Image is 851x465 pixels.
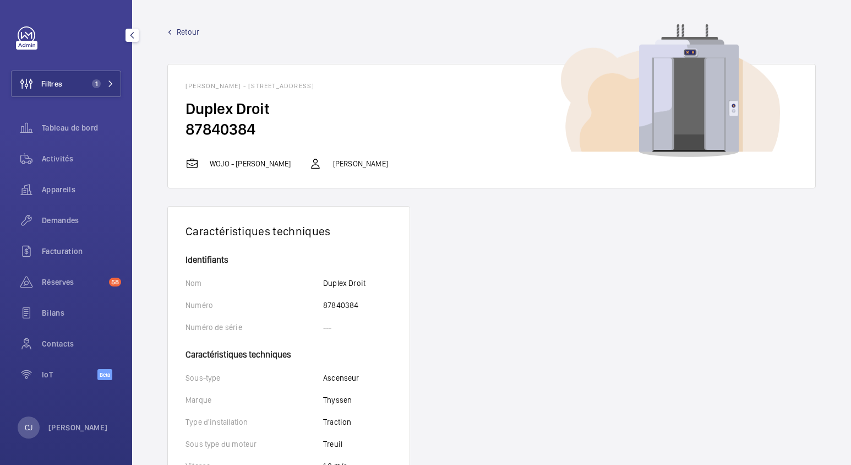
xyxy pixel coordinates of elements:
[323,372,359,383] p: Ascenseur
[323,278,366,289] p: Duplex Droit
[25,422,32,433] p: CJ
[210,158,291,169] p: WOJO - [PERSON_NAME]
[186,300,323,311] p: Numéro
[186,439,323,450] p: Sous type du moteur
[42,246,121,257] span: Facturation
[186,372,323,383] p: Sous-type
[186,278,323,289] p: Nom
[323,394,352,405] p: Thyssen
[323,439,342,450] p: Treuil
[186,99,798,119] h2: Duplex Droit
[333,158,388,169] p: [PERSON_NAME]
[42,122,121,133] span: Tableau de bord
[42,369,97,380] span: IoT
[42,307,121,318] span: Bilans
[186,224,392,238] h1: Caractéristiques techniques
[186,82,798,90] h1: [PERSON_NAME] - [STREET_ADDRESS]
[186,256,392,264] h4: Identifiants
[42,184,121,195] span: Appareils
[186,344,392,359] h4: Caractéristiques techniques
[186,119,798,139] h2: 87840384
[48,422,108,433] p: [PERSON_NAME]
[186,394,323,405] p: Marque
[97,369,112,380] span: Beta
[186,417,323,428] p: Type d'installation
[323,322,332,333] p: ---
[42,153,121,164] span: Activités
[561,24,780,158] img: device image
[42,215,121,226] span: Demandes
[323,417,351,428] p: Traction
[42,277,105,288] span: Réserves
[41,78,62,89] span: Filtres
[323,300,358,311] p: 87840384
[92,79,101,88] span: 1
[42,338,121,349] span: Contacts
[11,71,121,97] button: Filtres1
[177,26,199,37] span: Retour
[186,322,323,333] p: Numéro de série
[109,278,121,286] span: 58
